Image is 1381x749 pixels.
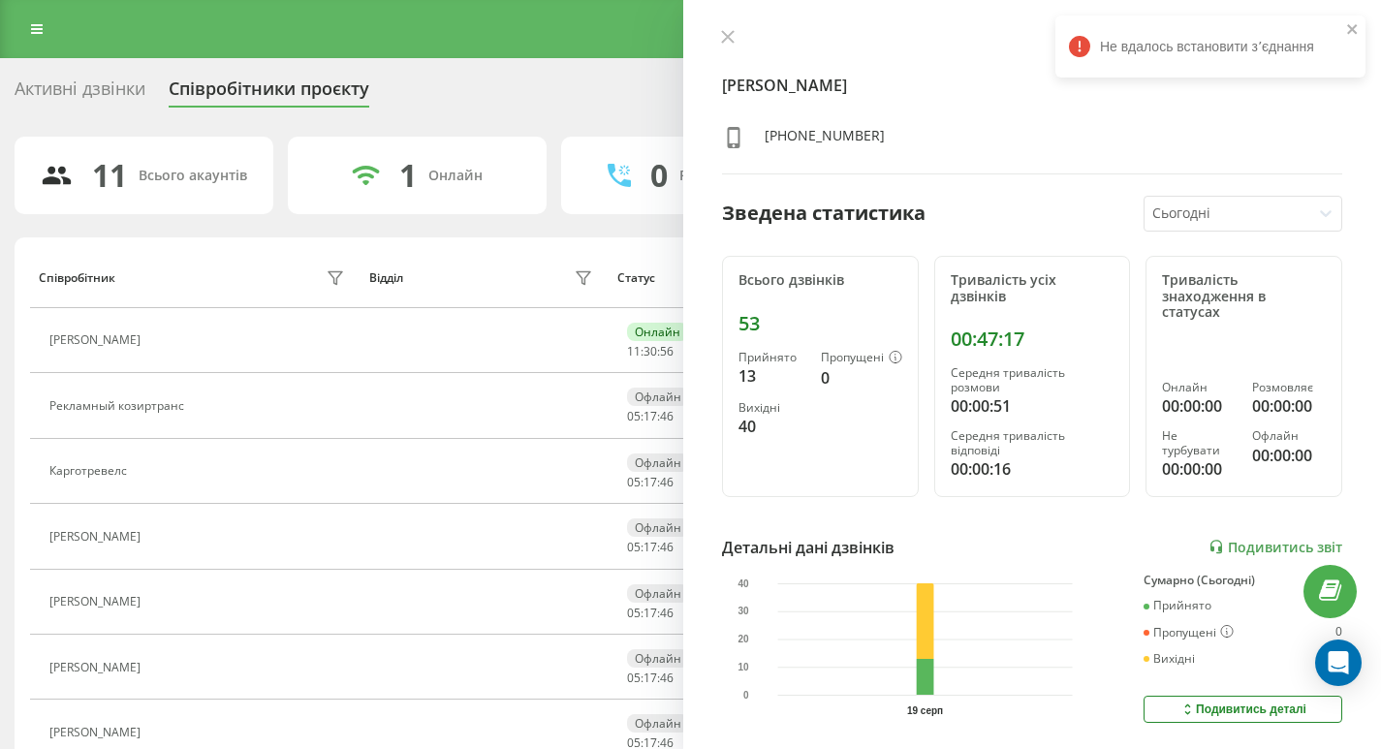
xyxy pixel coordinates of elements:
[1252,381,1326,394] div: Розмовляє
[49,333,145,347] div: [PERSON_NAME]
[821,366,902,390] div: 0
[951,328,1114,351] div: 00:47:17
[369,271,403,285] div: Відділ
[1315,640,1362,686] div: Open Intercom Messenger
[643,670,657,686] span: 17
[428,168,483,184] div: Онлайн
[399,157,417,194] div: 1
[49,464,132,478] div: Карготревелс
[1162,381,1236,394] div: Онлайн
[1208,539,1342,555] a: Подивитись звіт
[1335,625,1342,640] div: 0
[627,541,674,554] div: : :
[951,429,1114,457] div: Середня тривалість відповіді
[660,670,674,686] span: 46
[1144,652,1195,666] div: Вихідні
[951,272,1114,305] div: Тривалість усіх дзвінків
[738,364,805,388] div: 13
[1162,429,1236,457] div: Не турбувати
[627,453,689,472] div: Офлайн
[643,408,657,424] span: 17
[1055,16,1365,78] div: Не вдалось встановити зʼєднання
[738,578,749,589] text: 40
[139,168,247,184] div: Всього акаунтів
[660,539,674,555] span: 46
[679,168,773,184] div: Розмовляють
[627,323,688,341] div: Онлайн
[765,126,885,154] div: [PHONE_NUMBER]
[643,474,657,490] span: 17
[49,595,145,609] div: [PERSON_NAME]
[1144,696,1342,723] button: Подивитись деталі
[738,606,749,616] text: 30
[660,408,674,424] span: 46
[627,408,641,424] span: 05
[951,457,1114,481] div: 00:00:16
[1144,625,1234,640] div: Пропущені
[49,661,145,674] div: [PERSON_NAME]
[627,474,641,490] span: 05
[643,343,657,359] span: 30
[1179,702,1306,717] div: Подивитись деталі
[627,343,641,359] span: 11
[627,671,674,685] div: : :
[627,649,689,668] div: Офлайн
[627,518,689,537] div: Офлайн
[738,312,902,335] div: 53
[951,394,1114,418] div: 00:00:51
[1252,444,1326,467] div: 00:00:00
[1144,574,1342,587] div: Сумарно (Сьогодні)
[627,714,689,733] div: Офлайн
[39,271,115,285] div: Співробітник
[627,539,641,555] span: 05
[643,605,657,621] span: 17
[722,74,1342,97] h4: [PERSON_NAME]
[169,78,369,109] div: Співробітники проєкту
[821,351,902,366] div: Пропущені
[660,605,674,621] span: 46
[738,351,805,364] div: Прийнято
[15,78,145,109] div: Активні дзвінки
[1252,429,1326,443] div: Офлайн
[951,366,1114,394] div: Середня тривалість розмови
[617,271,655,285] div: Статус
[722,536,895,559] div: Детальні дані дзвінків
[49,399,189,413] div: Рекламный козиртранс
[660,343,674,359] span: 56
[643,539,657,555] span: 17
[722,199,926,228] div: Зведена статистика
[49,530,145,544] div: [PERSON_NAME]
[49,726,145,739] div: [PERSON_NAME]
[907,705,943,716] text: 19 серп
[627,476,674,489] div: : :
[627,584,689,603] div: Офлайн
[660,474,674,490] span: 46
[1252,394,1326,418] div: 00:00:00
[1144,599,1211,612] div: Прийнято
[92,157,127,194] div: 11
[627,345,674,359] div: : :
[1162,457,1236,481] div: 00:00:00
[627,605,641,621] span: 05
[627,410,674,423] div: : :
[738,272,902,289] div: Всього дзвінків
[738,401,805,415] div: Вихідні
[743,690,749,701] text: 0
[627,670,641,686] span: 05
[1346,21,1360,40] button: close
[738,662,749,672] text: 10
[738,415,805,438] div: 40
[738,634,749,644] text: 20
[627,607,674,620] div: : :
[1162,394,1236,418] div: 00:00:00
[650,157,668,194] div: 0
[627,388,689,406] div: Офлайн
[1162,272,1326,321] div: Тривалість знаходження в статусах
